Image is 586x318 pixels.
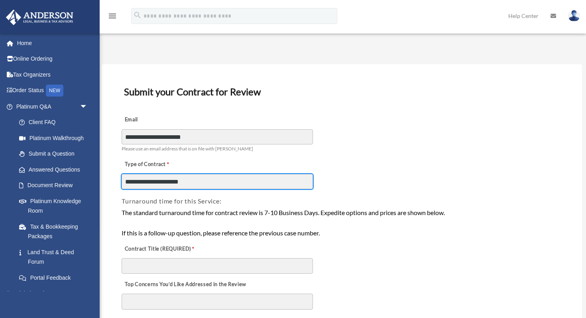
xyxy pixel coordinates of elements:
[122,207,562,238] div: The standard turnaround time for contract review is 7-10 Business Days. Expedite options and pric...
[11,146,100,162] a: Submit a Question
[6,286,100,302] a: Digital Productsarrow_drop_down
[121,83,563,100] h3: Submit your Contract for Review
[108,11,117,21] i: menu
[6,83,100,99] a: Order StatusNEW
[6,67,100,83] a: Tax Organizers
[122,115,201,126] label: Email
[108,14,117,21] a: menu
[122,146,253,152] span: Please use an email address that is on file with [PERSON_NAME]
[6,35,100,51] a: Home
[133,11,142,20] i: search
[4,10,76,25] img: Anderson Advisors Platinum Portal
[11,219,100,244] a: Tax & Bookkeeping Packages
[11,115,100,130] a: Client FAQ
[80,99,96,115] span: arrow_drop_down
[122,279,248,290] label: Top Concerns You’d Like Addressed in the Review
[568,10,580,22] img: User Pic
[80,286,96,302] span: arrow_drop_down
[6,99,100,115] a: Platinum Q&Aarrow_drop_down
[11,162,100,178] a: Answered Questions
[11,270,100,286] a: Portal Feedback
[11,193,100,219] a: Platinum Knowledge Room
[11,130,100,146] a: Platinum Walkthrough
[122,159,201,170] label: Type of Contract
[122,243,201,255] label: Contract Title (REQUIRED)
[6,51,100,67] a: Online Ordering
[11,244,100,270] a: Land Trust & Deed Forum
[46,85,63,97] div: NEW
[122,197,221,205] span: Turnaround time for this Service:
[11,178,96,194] a: Document Review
